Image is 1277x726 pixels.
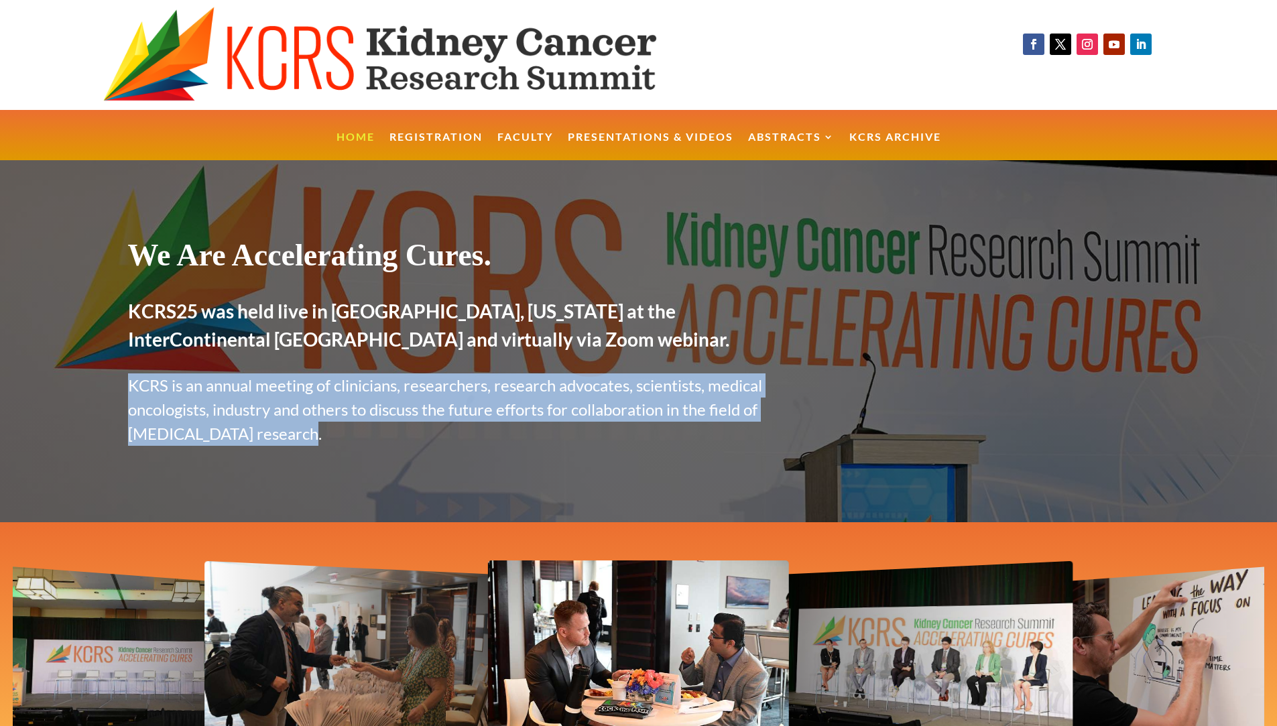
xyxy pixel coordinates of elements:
[128,237,790,280] h1: We Are Accelerating Cures.
[337,132,375,161] a: Home
[1023,34,1044,55] a: Follow on Facebook
[389,132,483,161] a: Registration
[1103,34,1125,55] a: Follow on Youtube
[1050,34,1071,55] a: Follow on X
[497,132,553,161] a: Faculty
[103,7,724,103] img: KCRS generic logo wide
[1130,34,1152,55] a: Follow on LinkedIn
[128,373,790,446] p: KCRS is an annual meeting of clinicians, researchers, research advocates, scientists, medical onc...
[1077,34,1098,55] a: Follow on Instagram
[748,132,835,161] a: Abstracts
[568,132,733,161] a: Presentations & Videos
[849,132,941,161] a: KCRS Archive
[128,297,790,360] h2: KCRS25 was held live in [GEOGRAPHIC_DATA], [US_STATE] at the InterContinental [GEOGRAPHIC_DATA] a...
